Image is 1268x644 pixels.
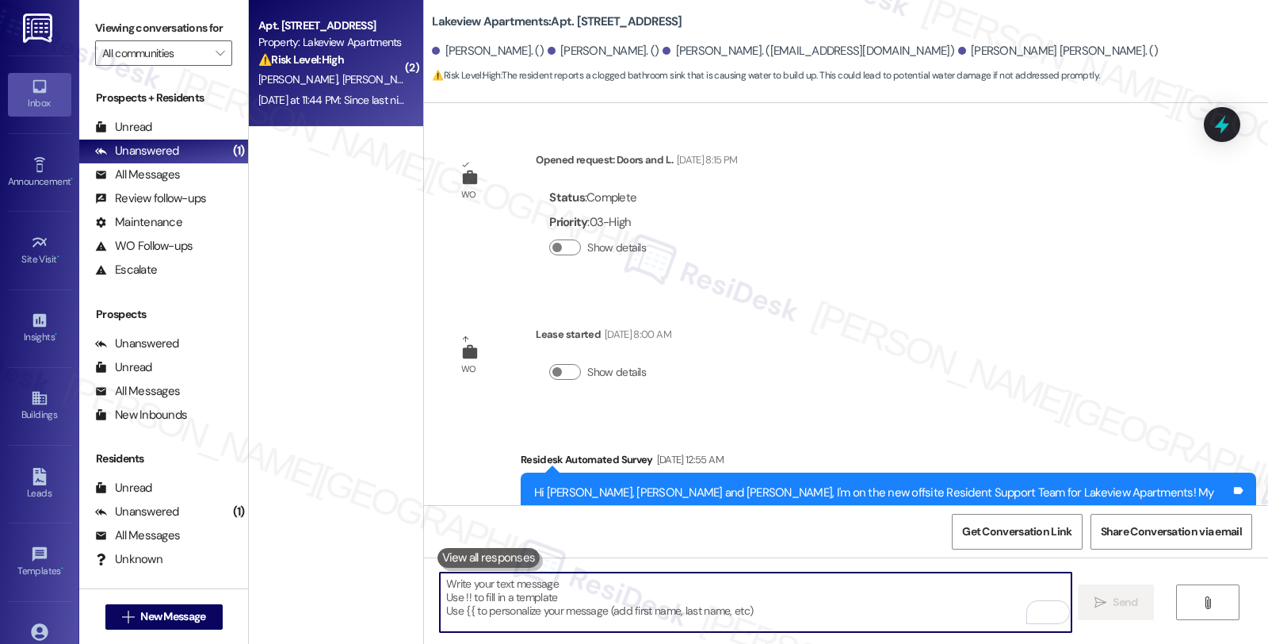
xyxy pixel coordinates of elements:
[61,563,63,574] span: •
[95,16,232,40] label: Viewing conversations for
[549,190,585,205] b: Status
[1201,596,1213,609] i: 
[95,359,152,376] div: Unread
[8,385,71,427] a: Buildings
[432,13,682,30] b: Lakeview Apartments: Apt. [STREET_ADDRESS]
[1094,596,1106,609] i: 
[8,73,71,116] a: Inbox
[229,500,249,524] div: (1)
[140,608,205,625] span: New Message
[102,40,207,66] input: All communities
[548,43,659,59] div: [PERSON_NAME]. ()
[549,214,587,230] b: Priority
[95,383,180,400] div: All Messages
[952,514,1082,550] button: Get Conversation Link
[1078,585,1155,620] button: Send
[587,364,646,381] label: Show details
[95,551,162,568] div: Unknown
[521,451,1256,473] div: Residesk Automated Survey
[79,450,248,467] div: Residents
[587,240,646,256] label: Show details
[95,480,152,496] div: Unread
[440,573,1071,632] textarea: To enrich screen reader interactions, please activate Accessibility in Grammarly extension settings
[258,52,344,67] strong: ⚠️ Risk Level: High
[673,151,738,168] div: [DATE] 8:15 PM
[8,463,71,506] a: Leads
[432,67,1099,84] span: : The resident reports a clogged bathroom sink that is causing water to build up. This could lead...
[95,238,193,255] div: WO Follow-ups
[95,527,180,544] div: All Messages
[461,361,476,378] div: WO
[95,407,187,424] div: New Inbounds
[95,214,182,231] div: Maintenance
[962,523,1071,540] span: Get Conversation Link
[55,329,57,340] span: •
[1090,514,1252,550] button: Share Conversation via email
[57,251,59,263] span: •
[8,307,71,350] a: Insights •
[8,541,71,584] a: Templates •
[461,186,476,203] div: WO
[549,186,652,210] div: : Complete
[79,306,248,323] div: Prospects
[105,604,223,630] button: New Message
[601,326,671,343] div: [DATE] 8:00 AM
[95,335,179,352] div: Unanswered
[663,43,954,59] div: [PERSON_NAME]. ([EMAIL_ADDRESS][DOMAIN_NAME])
[229,139,249,163] div: (1)
[1113,594,1137,611] span: Send
[534,485,1231,553] div: Hi [PERSON_NAME], [PERSON_NAME] and [PERSON_NAME], I'm on the new offsite Resident Support Team f...
[95,190,206,207] div: Review follow-ups
[8,229,71,272] a: Site Visit •
[342,72,426,86] span: [PERSON_NAME]
[653,451,724,468] div: [DATE] 12:55 AM
[258,72,342,86] span: [PERSON_NAME]
[216,47,224,59] i: 
[79,90,248,106] div: Prospects + Residents
[122,611,134,623] i: 
[71,174,73,185] span: •
[95,504,179,520] div: Unanswered
[95,143,179,159] div: Unanswered
[258,93,889,107] div: [DATE] at 11:44 PM: Since last night it stopped draining suddenly & it's only the bathroom sink t...
[536,326,670,348] div: Lease started
[95,167,180,183] div: All Messages
[549,210,652,235] div: : 03-High
[258,17,405,34] div: Apt. [STREET_ADDRESS]
[23,13,55,43] img: ResiDesk Logo
[95,119,152,136] div: Unread
[95,262,157,278] div: Escalate
[258,34,405,51] div: Property: Lakeview Apartments
[536,151,737,174] div: Opened request: Doors and l...
[432,69,500,82] strong: ⚠️ Risk Level: High
[958,43,1158,59] div: [PERSON_NAME] [PERSON_NAME]. ()
[432,43,544,59] div: [PERSON_NAME]. ()
[1101,523,1242,540] span: Share Conversation via email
